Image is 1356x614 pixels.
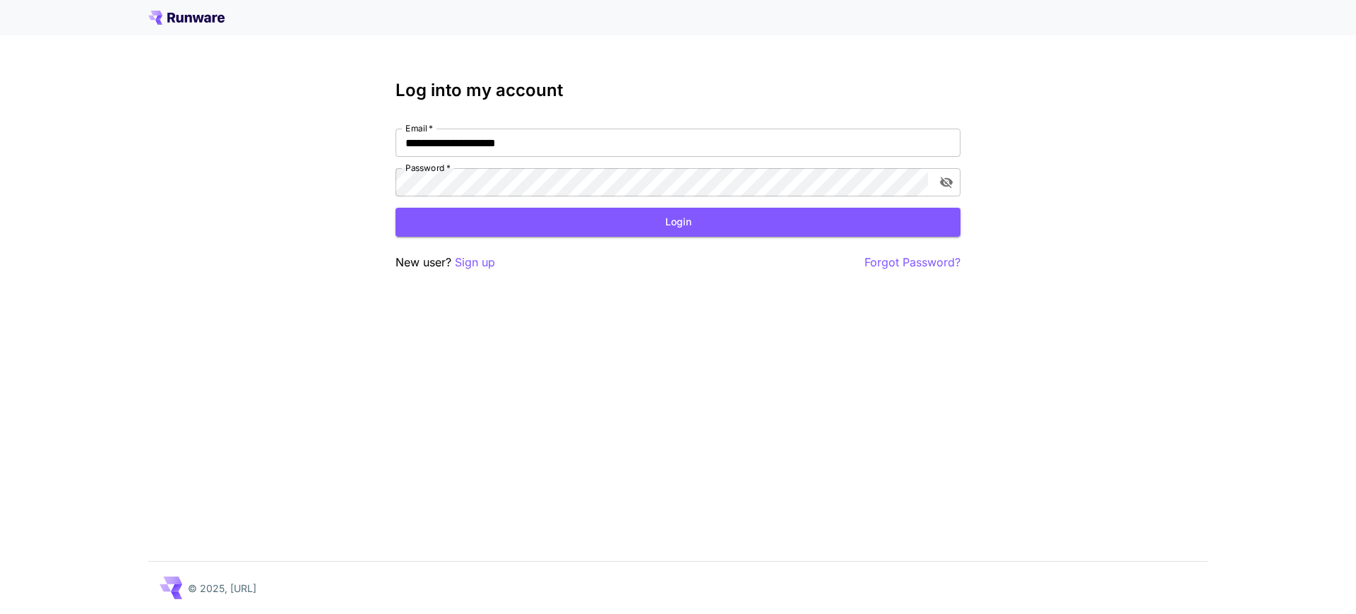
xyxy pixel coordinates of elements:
[405,162,451,174] label: Password
[405,122,433,134] label: Email
[395,254,495,271] p: New user?
[395,208,961,237] button: Login
[188,581,256,596] p: © 2025, [URL]
[455,254,495,271] button: Sign up
[934,170,959,195] button: toggle password visibility
[864,254,961,271] button: Forgot Password?
[395,81,961,100] h3: Log into my account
